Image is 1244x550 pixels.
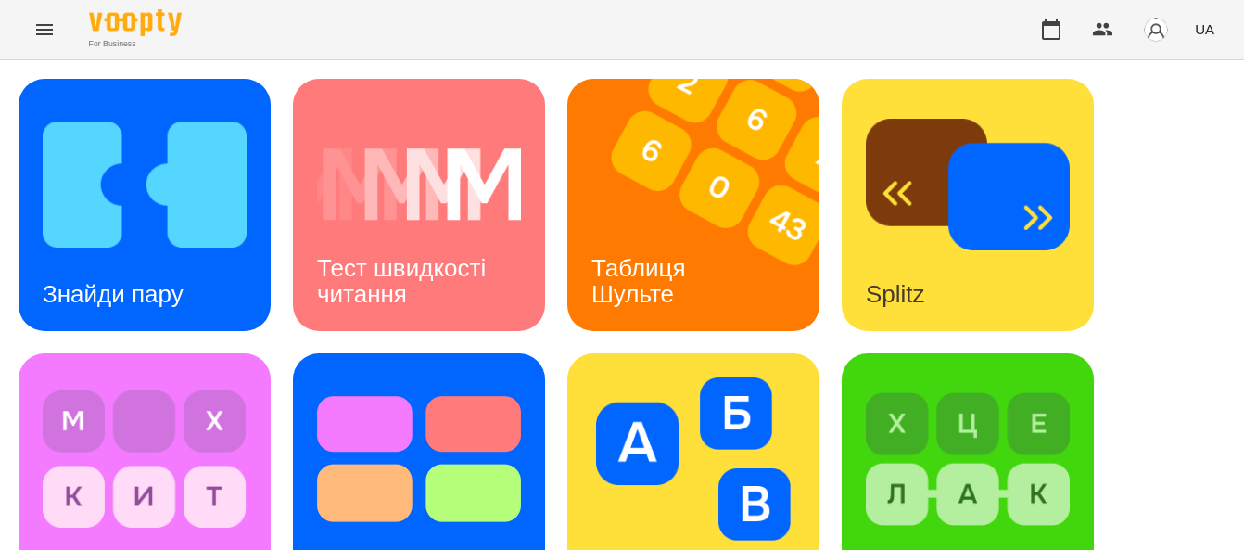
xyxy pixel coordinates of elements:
[567,79,819,331] a: Таблиця ШультеТаблиця Шульте
[89,38,182,50] span: For Business
[43,280,184,308] h3: Знайди пару
[43,103,247,266] img: Знайди пару
[317,254,492,307] h3: Тест швидкості читання
[317,103,521,266] img: Тест швидкості читання
[19,79,271,331] a: Знайди паруЗнайди пару
[43,377,247,541] img: Філворди
[866,280,925,308] h3: Splitz
[293,79,545,331] a: Тест швидкості читанняТест швидкості читання
[842,79,1094,331] a: SplitzSplitz
[89,9,182,36] img: Voopty Logo
[317,377,521,541] img: Тест Струпа
[1195,19,1214,39] span: UA
[1187,12,1222,46] button: UA
[567,79,843,331] img: Таблиця Шульте
[1143,17,1169,43] img: avatar_s.png
[591,377,795,541] img: Алфавіт
[866,377,1070,541] img: Знайди слово
[591,254,692,307] h3: Таблиця Шульте
[866,103,1070,266] img: Splitz
[22,7,67,52] button: Menu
